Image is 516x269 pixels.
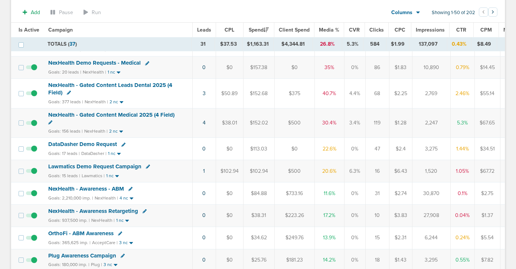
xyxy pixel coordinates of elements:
td: $1,163.31 [242,38,273,51]
small: 1 nc [116,218,124,223]
td: 10 [365,204,389,227]
td: $6.43 [389,160,412,182]
td: $0 [274,56,314,79]
td: 31 [365,182,389,204]
td: 584 [363,38,386,51]
small: 3 nc [104,262,112,268]
a: 0 [202,234,206,241]
td: 26.8% [313,38,342,51]
td: 137,097 [409,38,447,51]
td: 2,769 [412,79,450,108]
a: 0 [202,190,206,197]
td: 30,870 [412,182,450,204]
td: 35% [314,56,344,79]
td: 13.9% [314,227,344,249]
small: Goals: 15 leads | [48,173,80,179]
td: 31 [192,38,215,51]
td: $67.65 [474,108,500,137]
td: 3.4% [344,108,365,137]
small: Goals: 17 leads | [48,151,80,156]
span: Showing 1-50 of 202 [432,10,475,16]
td: 3,275 [412,138,450,160]
small: Goals: 2,210,000 imp. | [48,195,93,201]
td: $2.4 [389,138,412,160]
a: 0 [202,257,206,263]
span: CVR [349,27,360,33]
td: 16 [365,160,389,182]
ul: Pagination [479,9,497,17]
span: Media % [319,27,339,33]
td: 0% [344,182,365,204]
small: 1 nc [108,69,115,75]
td: $67.72 [474,160,500,182]
button: Add [19,7,44,18]
td: $2.31 [389,227,412,249]
td: $0 [216,56,243,79]
span: Spend [249,27,269,33]
td: $500 [274,108,314,137]
small: 2 nc [109,129,118,134]
small: Goals: 365,625 imp. | [48,240,91,246]
td: 6.3% [344,160,365,182]
small: 4 nc [120,195,128,201]
td: $14.45 [474,56,500,79]
td: 0.24% [450,227,474,249]
td: $102.94 [243,160,274,182]
small: Goals: 180,000 imp. | [48,262,89,268]
td: 1,520 [412,160,450,182]
td: 86 [365,56,389,79]
small: Goals: 937,500 imp. | [48,218,90,223]
td: $2.25 [389,79,412,108]
span: CPL [225,27,234,33]
td: $249.76 [274,227,314,249]
td: $0 [216,227,243,249]
td: $34.62 [243,227,274,249]
td: 2,247 [412,108,450,137]
button: Go to next page [488,7,497,17]
td: 1.05% [450,160,474,182]
small: AcceptCare | [92,240,118,245]
td: 15 [365,227,389,249]
td: 0% [344,138,365,160]
small: NexHealth | [95,195,118,201]
small: NexHealth | [84,129,108,134]
td: 0% [344,56,365,79]
small: Goals: 156 leads | [48,129,83,134]
small: Plug | [91,262,102,267]
a: 3 [203,90,206,97]
span: Clicks [369,27,384,33]
span: Add [31,9,40,16]
span: Leads [197,27,211,33]
span: Plug Awareness Campaign [48,252,116,259]
td: 10,890 [412,56,450,79]
td: 2.46% [450,79,474,108]
span: NexHealth - Gated Content Medical 2025 (4 Field) [48,111,174,118]
td: $3.83 [389,204,412,227]
td: $37.53 [215,38,242,51]
span: OrthoFi - ABM Awareness [48,230,114,237]
small: DataDasher | [81,151,107,156]
a: 0 [202,146,206,152]
td: $1.83 [389,56,412,79]
small: 1 nc [106,173,114,179]
span: Lawmatics Demo Request Campaign [48,163,141,170]
td: TOTALS ( ) [43,38,192,51]
td: 0.79% [450,56,474,79]
td: $0 [216,204,243,227]
td: 30.4% [314,108,344,137]
td: $223.26 [274,204,314,227]
a: 0 [202,64,206,71]
td: 20.6% [314,160,344,182]
td: $0 [274,138,314,160]
td: 0% [344,204,365,227]
td: 1.44% [450,138,474,160]
td: $2.74 [389,182,412,204]
span: NexHealth - Gated Content Leads Dental 2025 (4 Field) [48,82,172,96]
td: $375 [274,79,314,108]
td: $5.54 [474,227,500,249]
td: 0% [344,227,365,249]
td: $8.49 [471,38,497,51]
span: 37 [69,41,75,47]
td: 5.3% [342,38,363,51]
td: 40.7% [314,79,344,108]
